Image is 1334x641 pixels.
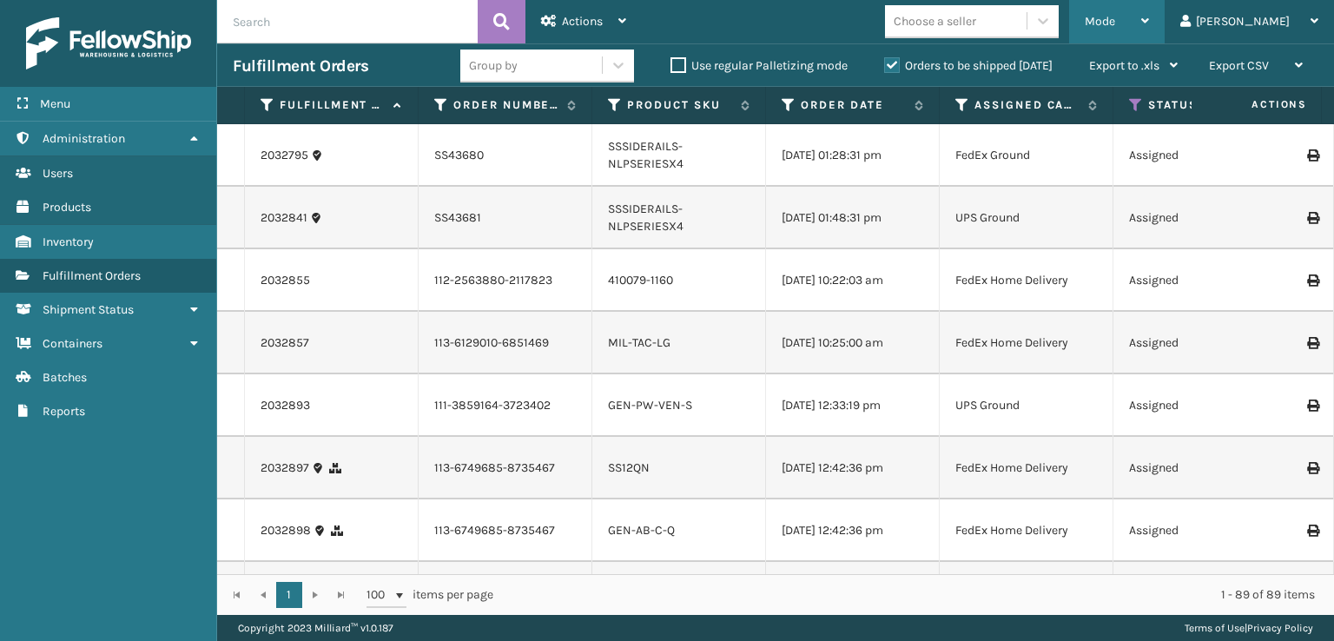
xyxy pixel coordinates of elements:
[1148,97,1253,113] label: Status
[766,374,940,437] td: [DATE] 12:33:19 pm
[1113,562,1287,624] td: Assigned
[940,249,1113,312] td: FedEx Home Delivery
[43,336,102,351] span: Containers
[974,97,1080,113] label: Assigned Carrier Service
[1113,437,1287,499] td: Assigned
[1113,499,1287,562] td: Assigned
[1307,212,1317,224] i: Print Label
[766,499,940,562] td: [DATE] 12:42:36 pm
[261,147,308,164] a: 2032795
[1247,622,1313,634] a: Privacy Policy
[1307,274,1317,287] i: Print Label
[276,582,302,608] a: 1
[233,56,368,76] h3: Fulfillment Orders
[940,312,1113,374] td: FedEx Home Delivery
[766,124,940,187] td: [DATE] 01:28:31 pm
[1089,58,1159,73] span: Export to .xls
[801,97,906,113] label: Order Date
[419,187,592,249] td: SS43681
[1307,525,1317,537] i: Print Label
[1307,149,1317,162] i: Print Label
[940,124,1113,187] td: FedEx Ground
[940,437,1113,499] td: FedEx Home Delivery
[1307,337,1317,349] i: Print Label
[1197,90,1317,119] span: Actions
[43,268,141,283] span: Fulfillment Orders
[518,586,1315,604] div: 1 - 89 of 89 items
[608,523,675,538] a: GEN-AB-C-Q
[940,374,1113,437] td: UPS Ground
[419,562,592,624] td: 114-9385317-9504226
[40,96,70,111] span: Menu
[608,202,684,234] a: SSSIDERAILS-NLPSERIESX4
[261,459,309,477] a: 2032897
[670,58,848,73] label: Use regular Palletizing mode
[766,187,940,249] td: [DATE] 01:48:31 pm
[1209,58,1269,73] span: Export CSV
[608,273,673,287] a: 410079-1160
[419,437,592,499] td: 113-6749685-8735467
[1113,249,1287,312] td: Assigned
[608,335,670,350] a: MIL-TAC-LG
[238,615,393,641] p: Copyright 2023 Milliard™ v 1.0.187
[766,437,940,499] td: [DATE] 12:42:36 pm
[1185,615,1313,641] div: |
[261,334,309,352] a: 2032857
[469,56,518,75] div: Group by
[261,209,307,227] a: 2032841
[453,97,558,113] label: Order Number
[940,499,1113,562] td: FedEx Home Delivery
[261,397,310,414] a: 2032893
[419,374,592,437] td: 111-3859164-3723402
[419,312,592,374] td: 113-6129010-6851469
[1113,124,1287,187] td: Assigned
[26,17,191,69] img: logo
[43,404,85,419] span: Reports
[608,398,692,413] a: GEN-PW-VEN-S
[1185,622,1245,634] a: Terms of Use
[562,14,603,29] span: Actions
[261,272,310,289] a: 2032855
[884,58,1053,73] label: Orders to be shipped [DATE]
[367,586,393,604] span: 100
[1113,312,1287,374] td: Assigned
[766,562,940,624] td: [DATE] 12:38:39 pm
[43,131,125,146] span: Administration
[43,235,94,249] span: Inventory
[1307,462,1317,474] i: Print Label
[367,582,493,608] span: items per page
[1113,374,1287,437] td: Assigned
[43,302,134,317] span: Shipment Status
[894,12,976,30] div: Choose a seller
[419,124,592,187] td: SS43680
[419,499,592,562] td: 113-6749685-8735467
[419,249,592,312] td: 112-2563880-2117823
[766,249,940,312] td: [DATE] 10:22:03 am
[1113,187,1287,249] td: Assigned
[280,97,385,113] label: Fulfillment Order Id
[261,522,311,539] a: 2032898
[627,97,732,113] label: Product SKU
[1085,14,1115,29] span: Mode
[43,166,73,181] span: Users
[608,139,684,171] a: SSSIDERAILS-NLPSERIESX4
[608,460,650,475] a: SS12QN
[43,370,87,385] span: Batches
[1307,400,1317,412] i: Print Label
[766,312,940,374] td: [DATE] 10:25:00 am
[940,187,1113,249] td: UPS Ground
[43,200,91,215] span: Products
[940,562,1113,624] td: FedEx Home Delivery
